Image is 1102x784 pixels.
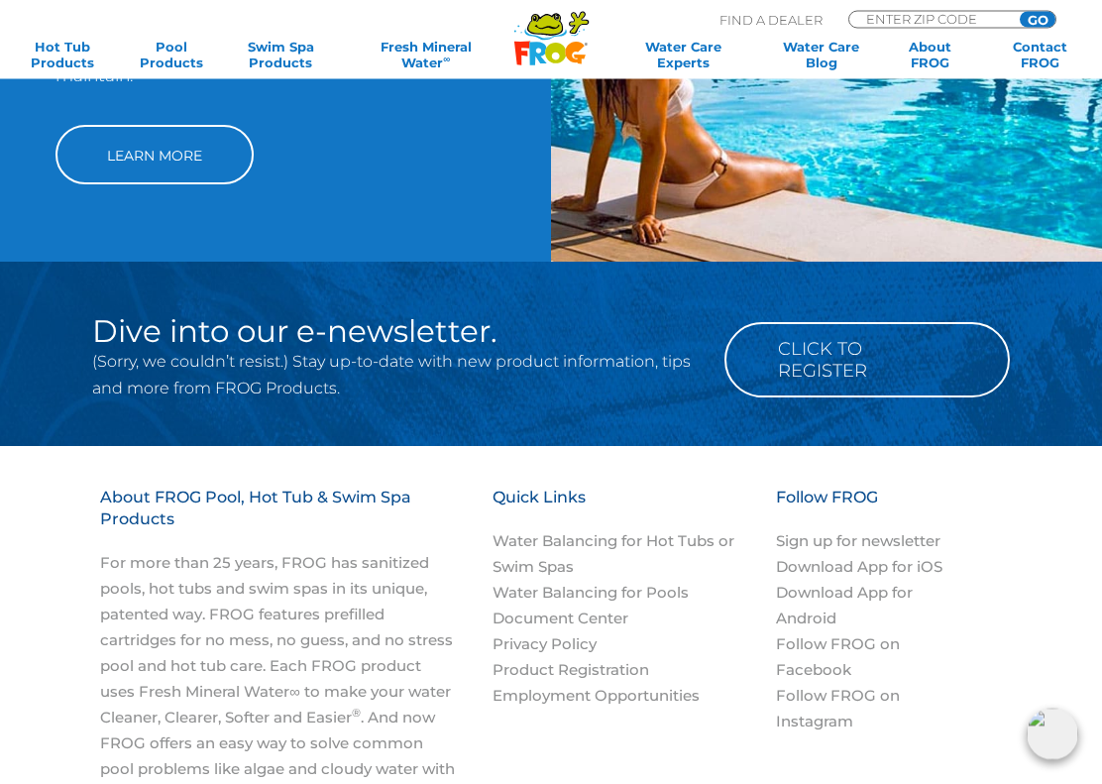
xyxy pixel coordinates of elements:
[239,39,324,70] a: Swim SpaProducts
[348,39,504,70] a: Fresh MineralWater∞
[776,558,942,577] a: Download App for iOS
[776,584,913,628] a: Download App for Android
[864,12,998,26] input: Zip Code Form
[612,39,754,70] a: Water CareExperts
[493,687,700,706] a: Employment Opportunities
[20,39,105,70] a: Hot TubProducts
[493,532,734,577] a: Water Balancing for Hot Tubs or Swim Spas
[888,39,973,70] a: AboutFROG
[493,635,597,654] a: Privacy Policy
[776,687,900,731] a: Follow FROG on Instagram
[493,661,649,680] a: Product Registration
[776,488,982,529] h3: Follow FROG
[1027,709,1078,760] img: openIcon
[92,349,698,402] p: (Sorry, we couldn’t resist.) Stay up-to-date with new product information, tips and more from FRO...
[776,532,940,551] a: Sign up for newsletter
[493,488,756,529] h3: Quick Links
[493,584,689,603] a: Water Balancing for Pools
[776,635,900,680] a: Follow FROG on Facebook
[1020,12,1055,28] input: GO
[55,126,254,185] a: Learn More
[779,39,864,70] a: Water CareBlog
[493,610,628,628] a: Document Center
[719,11,823,29] p: Find A Dealer
[443,54,450,64] sup: ∞
[724,323,1010,398] a: Click to Register
[352,707,361,721] sup: ®
[92,316,698,349] h2: Dive into our e-newsletter.
[100,488,459,551] h3: About FROG Pool, Hot Tub & Swim Spa Products
[129,39,214,70] a: PoolProducts
[997,39,1082,70] a: ContactFROG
